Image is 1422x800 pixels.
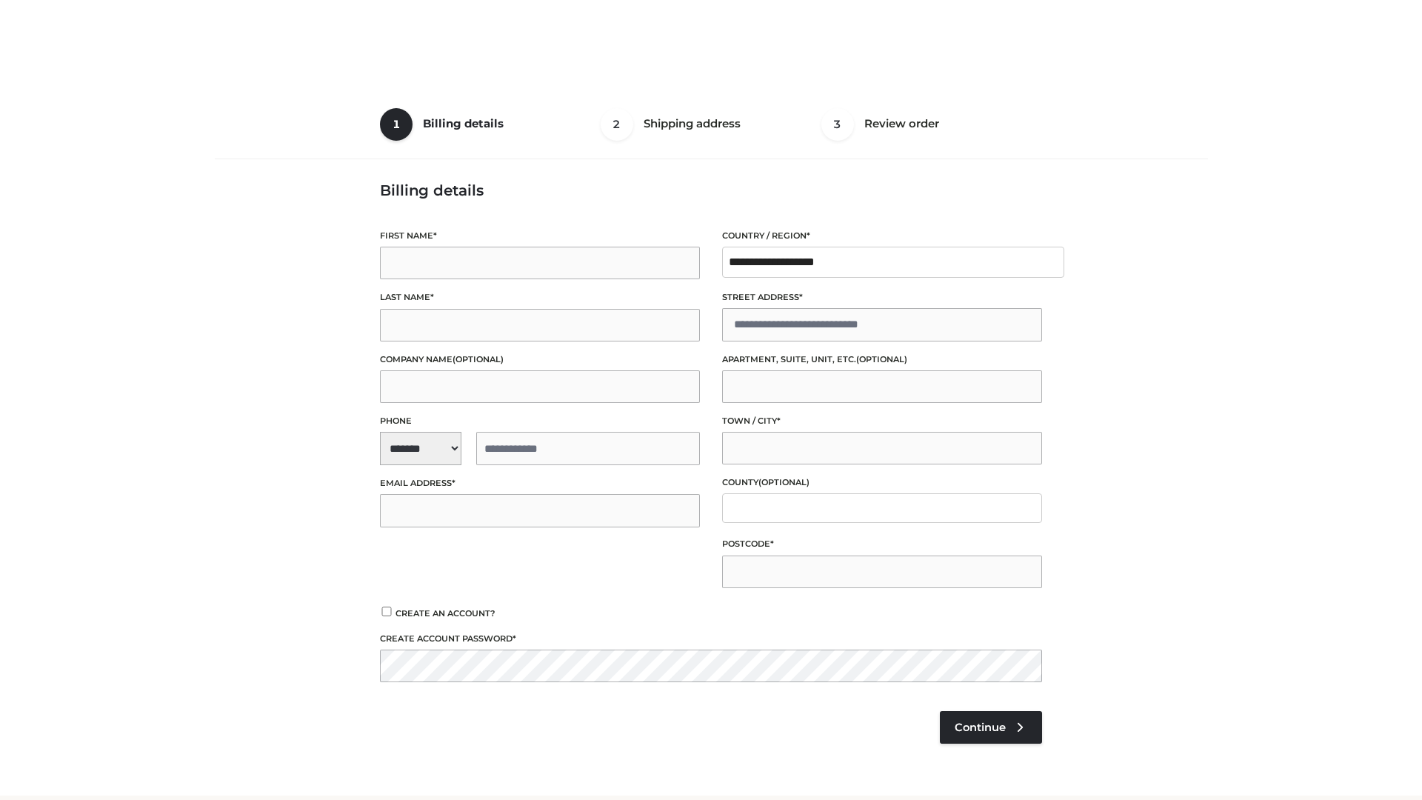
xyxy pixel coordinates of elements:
label: First name [380,229,700,243]
span: 3 [821,108,854,141]
span: 2 [601,108,633,141]
label: Postcode [722,537,1042,551]
h3: Billing details [380,181,1042,199]
label: Apartment, suite, unit, etc. [722,353,1042,367]
label: Create account password [380,632,1042,646]
label: Town / City [722,414,1042,428]
span: Review order [864,116,939,130]
label: Email address [380,476,700,490]
label: Phone [380,414,700,428]
span: Shipping address [644,116,741,130]
span: (optional) [758,477,810,487]
span: Continue [955,721,1006,734]
a: Continue [940,711,1042,744]
span: Billing details [423,116,504,130]
label: Street address [722,290,1042,304]
span: Create an account? [395,608,495,619]
label: Country / Region [722,229,1042,243]
input: Create an account? [380,607,393,616]
label: Company name [380,353,700,367]
span: (optional) [453,354,504,364]
span: (optional) [856,354,907,364]
label: Last name [380,290,700,304]
span: 1 [380,108,413,141]
label: County [722,476,1042,490]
